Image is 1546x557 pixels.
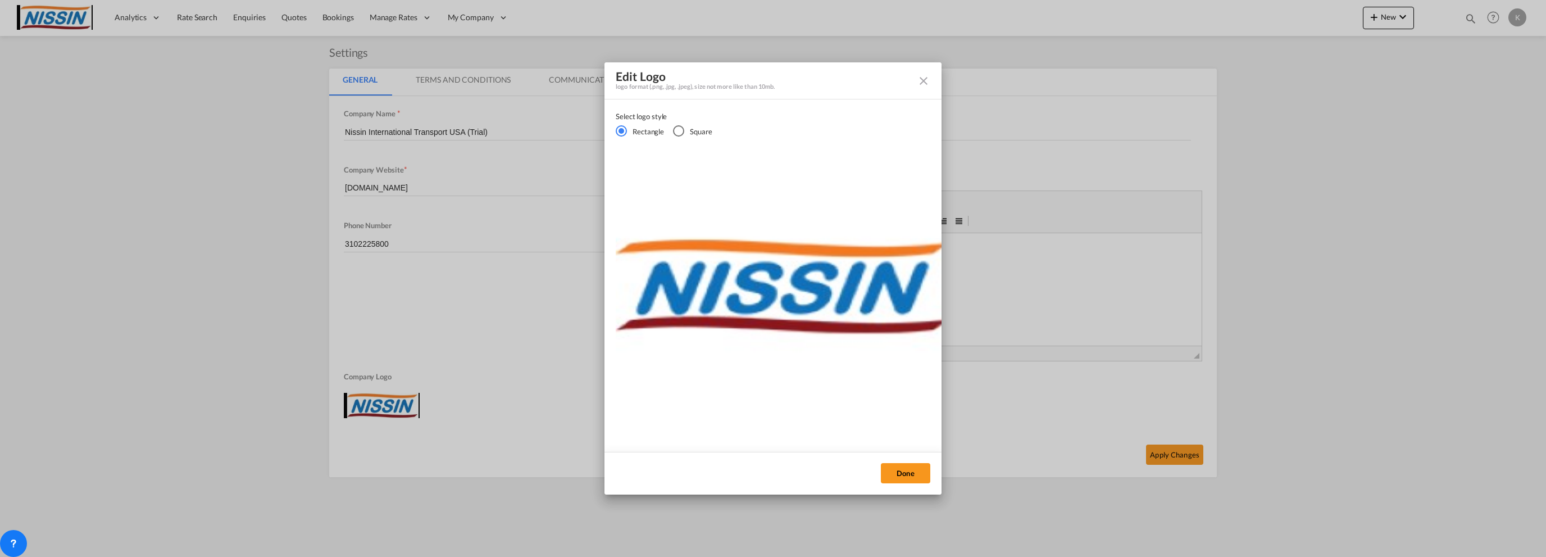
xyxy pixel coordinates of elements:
div: Edit Logo [616,71,775,82]
button: Done [881,463,930,483]
p: [STREET_ADDRESS] [11,11,410,23]
span: Select logo style [616,112,667,121]
md-radio-button: Square [673,125,712,137]
md-dialog: Select logo styleRectangleSquare ... [604,62,942,495]
md-icon: icon-close fg-AAA8AD cursor [917,74,930,88]
p: [GEOGRAPHIC_DATA] [11,30,410,42]
p: U.S.A [11,49,410,61]
body: Editor, editor2 [11,11,410,61]
div: logo format (.png, .jpg, .jpeg), size not more like than 10mb. [616,82,775,90]
md-radio-button: Rectangle [616,125,664,137]
img: original_5e3999802c3911f0873af13c08a95adf.jpg [616,148,953,429]
button: icon-close fg-AAA8AD cursor [912,70,935,92]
